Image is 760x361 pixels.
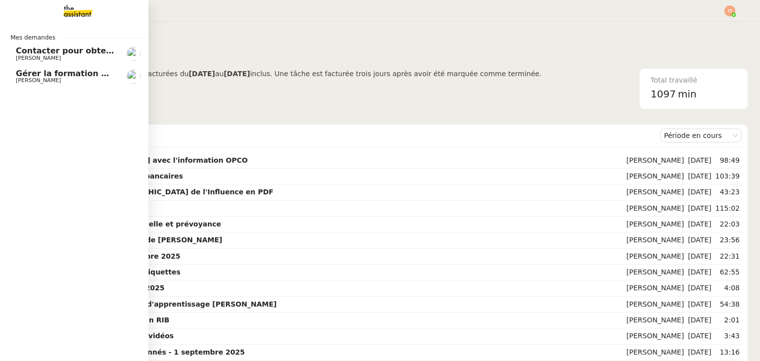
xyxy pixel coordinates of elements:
[52,300,277,308] strong: Mettre en place contrat d'apprentissage [PERSON_NAME]
[686,169,713,184] td: [DATE]
[713,280,742,296] td: 4:08
[686,232,713,248] td: [DATE]
[624,313,686,328] td: [PERSON_NAME]
[713,169,742,184] td: 103:39
[713,217,742,232] td: 22:03
[686,313,713,328] td: [DATE]
[624,184,686,200] td: [PERSON_NAME]
[686,328,713,344] td: [DATE]
[686,345,713,361] td: [DATE]
[713,265,742,280] td: 62:55
[664,129,738,142] nz-select-item: Période en cours
[16,55,61,61] span: [PERSON_NAME]
[651,88,676,100] span: 1097
[686,201,713,217] td: [DATE]
[224,70,250,78] b: [DATE]
[686,297,713,313] td: [DATE]
[4,33,61,43] span: Mes demandes
[713,297,742,313] td: 54:38
[624,201,686,217] td: [PERSON_NAME]
[686,265,713,280] td: [DATE]
[624,345,686,361] td: [PERSON_NAME]
[624,297,686,313] td: [PERSON_NAME]
[16,46,150,55] span: Contacter pour obtenir un RIB
[52,188,274,196] strong: Convertir la [DEMOGRAPHIC_DATA] de l'Influence en PDF
[250,70,541,78] span: inclus. Une tâche est facturée trois jours après avoir été marquée comme terminée.
[16,69,126,78] span: Gérer la formation OPCO
[215,70,224,78] span: au
[724,5,735,16] img: svg
[651,75,737,86] div: Total travaillé
[686,217,713,232] td: [DATE]
[624,328,686,344] td: [PERSON_NAME]
[686,249,713,265] td: [DATE]
[713,313,742,328] td: 2:01
[713,153,742,169] td: 98:49
[713,249,742,265] td: 22:31
[127,70,141,84] img: users%2F3XW7N0tEcIOoc8sxKxWqDcFn91D2%2Favatar%2F5653ca14-9fea-463f-a381-ec4f4d723a3b
[686,184,713,200] td: [DATE]
[127,47,141,61] img: users%2FdHO1iM5N2ObAeWsI96eSgBoqS9g1%2Favatar%2Fdownload.png
[624,249,686,265] td: [PERSON_NAME]
[16,77,61,84] span: [PERSON_NAME]
[713,232,742,248] td: 23:56
[713,184,742,200] td: 43:23
[713,201,742,217] td: 115:02
[624,217,686,232] td: [PERSON_NAME]
[189,70,215,78] b: [DATE]
[713,328,742,344] td: 3:43
[50,126,660,145] div: Demandes
[624,265,686,280] td: [PERSON_NAME]
[686,153,713,169] td: [DATE]
[52,156,248,164] strong: Assister [PERSON_NAME] avec l'information OPCO
[686,280,713,296] td: [DATE]
[713,345,742,361] td: 13:16
[624,280,686,296] td: [PERSON_NAME]
[624,153,686,169] td: [PERSON_NAME]
[678,86,697,102] span: min
[624,232,686,248] td: [PERSON_NAME]
[624,169,686,184] td: [PERSON_NAME]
